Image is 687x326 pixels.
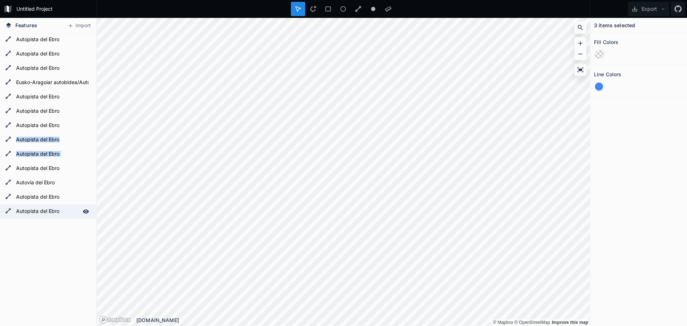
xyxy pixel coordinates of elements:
[594,69,622,80] h2: Line Colors
[99,316,131,324] a: Mapbox logo
[594,21,635,29] h4: 3 items selected
[515,320,550,325] a: OpenStreetMap
[15,21,37,29] span: Features
[493,320,513,325] a: Mapbox
[594,37,619,48] h2: Fill Colors
[64,20,94,31] button: Import
[552,320,588,325] a: Map feedback
[136,316,590,324] div: [DOMAIN_NAME]
[628,2,669,16] button: Export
